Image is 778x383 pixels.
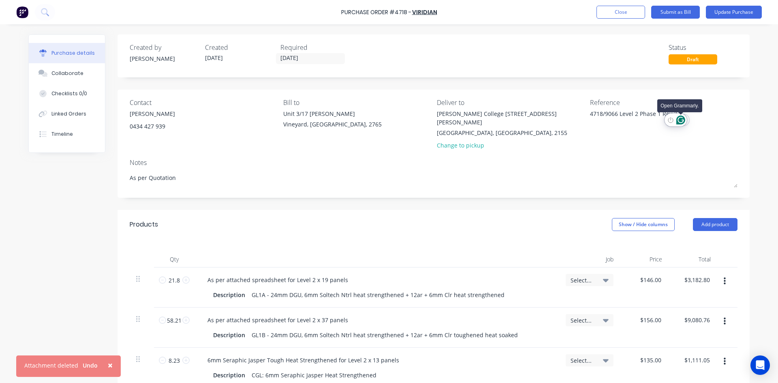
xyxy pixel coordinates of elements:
[51,49,95,57] div: Purchase details
[669,251,717,267] div: Total
[24,361,78,370] div: Attachment deleted
[693,218,737,231] button: Add product
[130,43,199,52] div: Created by
[78,359,102,372] button: Undo
[210,369,248,381] div: Description
[29,83,105,104] button: Checklists 0/0
[437,109,584,126] div: [PERSON_NAME] College [STREET_ADDRESS][PERSON_NAME]
[283,120,382,128] div: Vineyard, [GEOGRAPHIC_DATA], 2765
[437,141,584,150] div: Change to pickup
[51,110,86,118] div: Linked Orders
[590,109,691,128] textarea: To enrich screen reader interactions, please activate Accessibility in Grammarly extension settings
[51,131,73,138] div: Timeline
[706,6,762,19] button: Update Purchase
[571,276,595,285] span: Select...
[16,6,28,18] img: Factory
[669,54,717,64] div: Draft
[669,43,737,52] div: Status
[750,355,770,375] div: Open Intercom Messenger
[154,251,194,267] div: Qty
[108,359,113,371] span: ×
[130,220,158,229] div: Products
[571,356,595,365] span: Select...
[201,314,355,326] div: As per attached spreadsheet for Level 2 x 37 panels
[412,8,437,16] a: Viridian
[596,6,645,19] button: Close
[130,122,175,131] div: 0434 427 939
[29,43,105,63] button: Purchase details
[100,355,121,375] button: Close
[612,218,675,231] button: Show / Hide columns
[248,329,521,341] div: GL1B - 24mm DGU, 6mm Soltech Ntrl heat strengthened + 12ar + 6mm Clr toughened heat soaked
[130,169,737,188] textarea: As per Quotation
[571,316,595,325] span: Select...
[283,109,382,118] div: Unit 3/17 [PERSON_NAME]
[651,6,700,19] button: Submit as Bill
[51,90,87,97] div: Checklists 0/0
[201,274,355,286] div: As per attached spreadsheet for Level 2 x 19 panels
[29,63,105,83] button: Collaborate
[210,289,248,301] div: Description
[205,43,274,52] div: Created
[201,354,406,366] div: 6mm Seraphic Jasper Tough Heat Strengthened for Level 2 x 13 panels
[559,251,620,267] div: Job
[248,289,508,301] div: GL1A - 24mm DGU, 6mm Soltech Ntrl heat strengthened + 12ar + 6mm Clr heat strengthened
[51,70,83,77] div: Collaborate
[280,43,349,52] div: Required
[437,98,584,107] div: Deliver to
[130,109,175,118] div: [PERSON_NAME]
[283,98,431,107] div: Bill to
[130,98,277,107] div: Contact
[437,128,584,137] div: [GEOGRAPHIC_DATA], [GEOGRAPHIC_DATA], 2155
[248,369,380,381] div: CGL: 6mm Seraphic Jasper Heat Strengthened
[29,124,105,144] button: Timeline
[210,329,248,341] div: Description
[130,54,199,63] div: [PERSON_NAME]
[620,251,669,267] div: Price
[341,8,411,17] div: Purchase Order #4718 -
[590,98,737,107] div: Reference
[29,104,105,124] button: Linked Orders
[130,158,737,167] div: Notes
